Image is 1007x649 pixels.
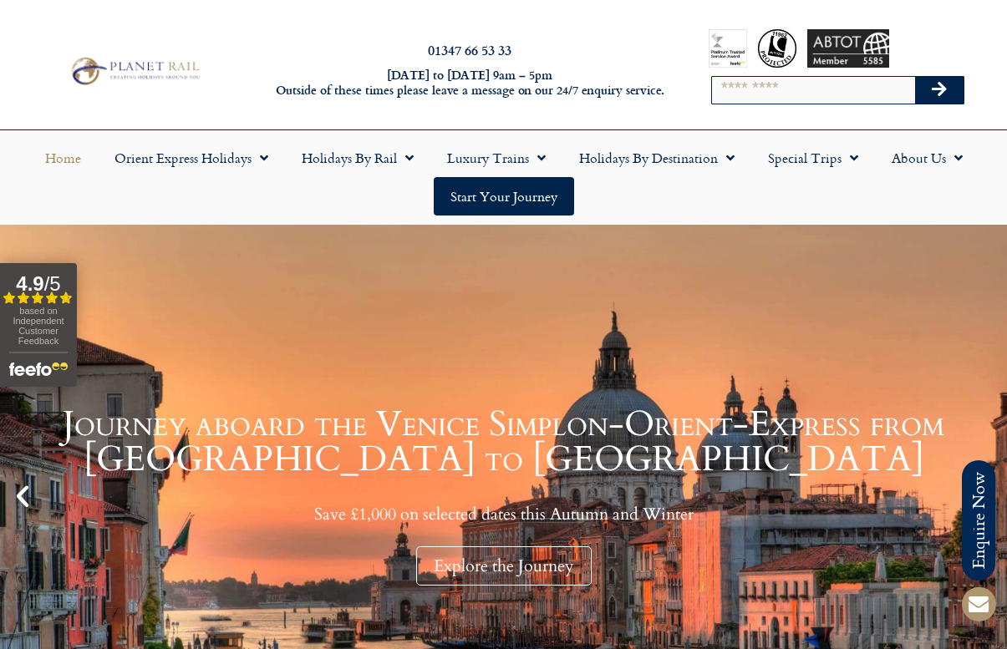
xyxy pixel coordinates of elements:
img: Planet Rail Train Holidays Logo [66,54,203,88]
a: Home [28,139,98,177]
a: 01347 66 53 33 [428,40,511,59]
a: About Us [875,139,979,177]
h6: [DATE] to [DATE] 9am – 5pm Outside of these times please leave a message on our 24/7 enquiry serv... [272,68,667,99]
div: Explore the Journey [416,546,592,586]
a: Orient Express Holidays [98,139,285,177]
nav: Menu [8,139,999,215]
a: Holidays by Destination [562,139,751,177]
p: Save £1,000 on selected dates this Autumn and Winter [42,504,965,525]
a: Holidays by Rail [285,139,430,177]
a: Start your Journey [434,177,574,215]
h1: Journey aboard the Venice Simplon-Orient-Express from [GEOGRAPHIC_DATA] to [GEOGRAPHIC_DATA] [42,407,965,477]
div: Previous slide [8,482,37,510]
a: Special Trips [751,139,875,177]
a: Luxury Trains [430,139,562,177]
button: Search [915,77,964,104]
